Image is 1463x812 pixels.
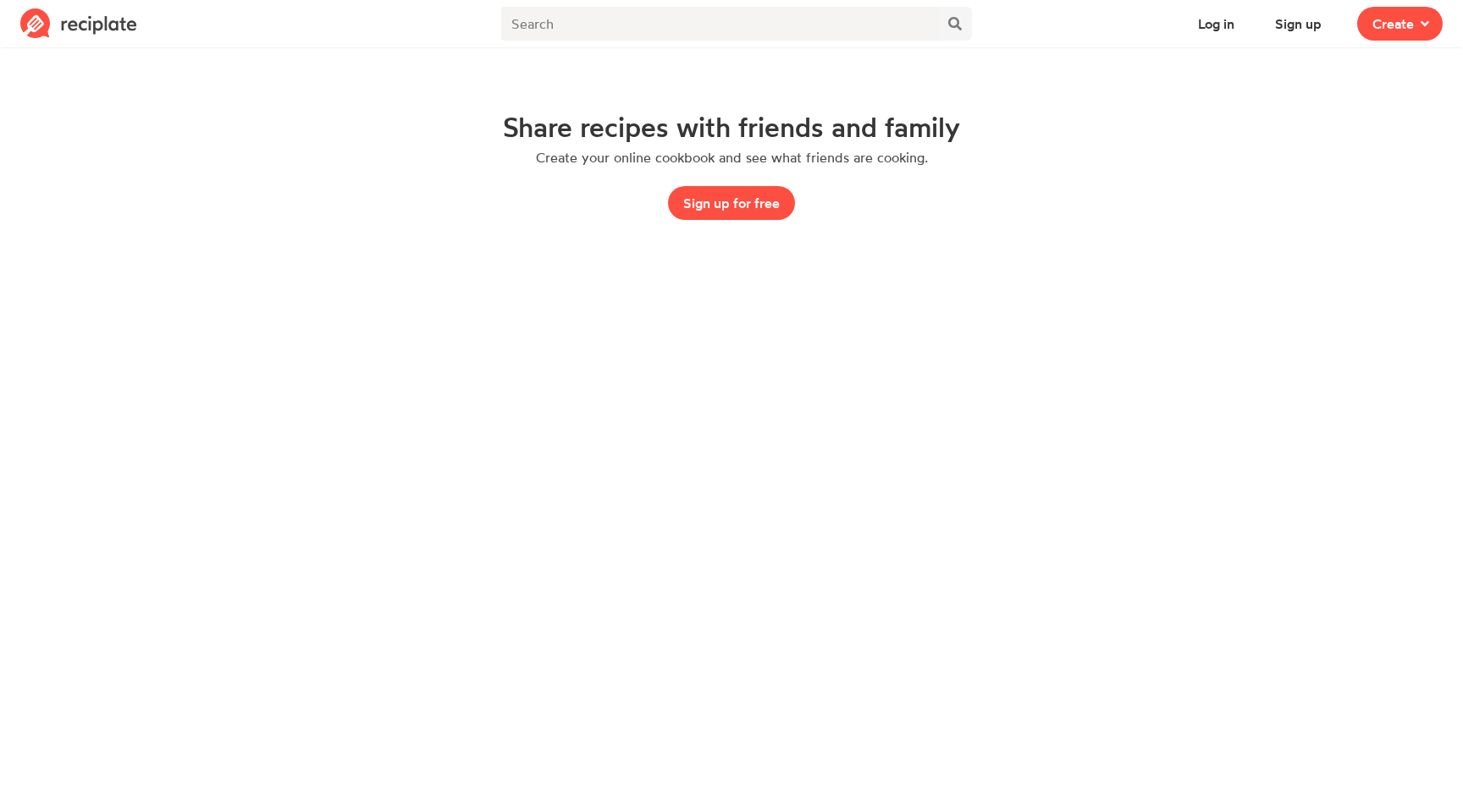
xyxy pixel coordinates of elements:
button: Log in [1183,7,1250,41]
button: Sign up [1260,7,1337,41]
h1: Share recipes with friends and family [503,112,960,142]
img: Reciplate [20,8,137,39]
button: Create [1357,7,1443,41]
button: Sign up for free [668,186,795,220]
p: Create your online cookbook and see what friends are cooking. [536,149,928,166]
span: Create [1372,14,1414,34]
input: Search [501,7,938,41]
